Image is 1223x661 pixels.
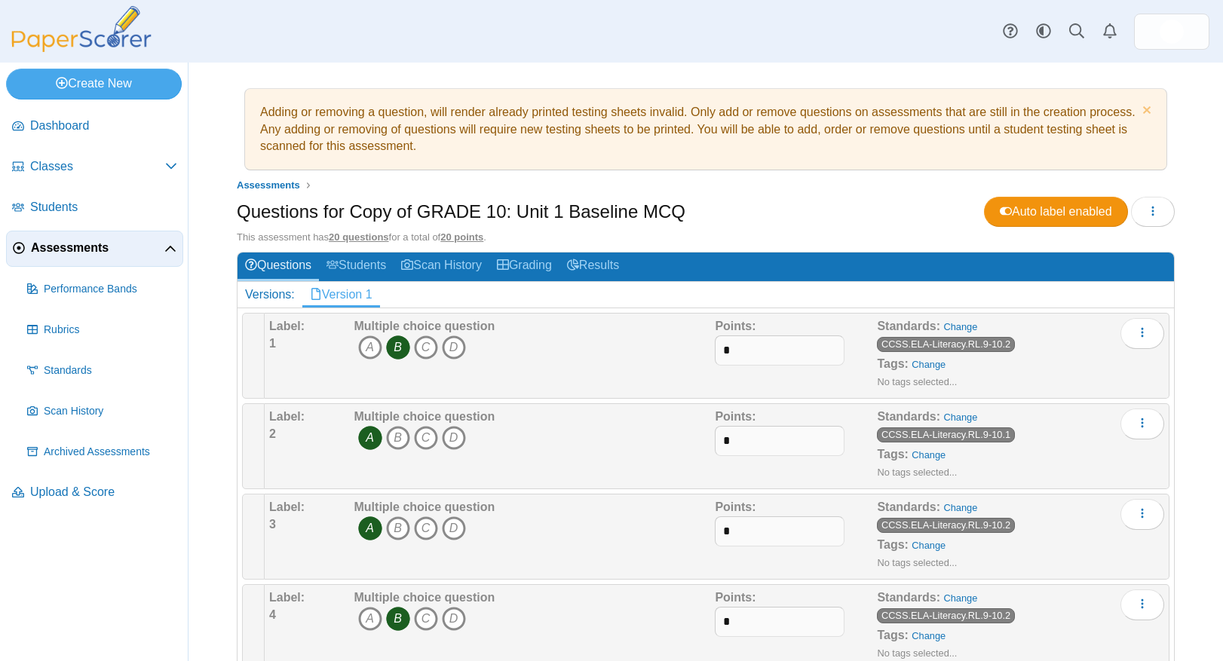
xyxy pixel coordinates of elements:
a: Assessments [233,176,304,195]
i: D [442,607,466,631]
a: CCSS.ELA-Literacy.RL.9-10.2 [877,337,1014,352]
a: Change [943,412,977,423]
span: Auto label enabled [1000,205,1112,218]
b: Tags: [877,448,908,461]
u: 20 points [440,231,483,243]
a: CCSS.ELA-Literacy.RL.9-10.1 [877,427,1014,442]
span: Rubrics [44,323,177,338]
b: Standards: [877,320,940,332]
b: Tags: [877,538,908,551]
b: Multiple choice question [354,320,495,332]
b: Points: [715,410,756,423]
span: Kevin Levesque [1160,20,1184,44]
b: Tags: [877,629,908,641]
a: Change [912,540,946,551]
b: 1 [269,337,276,350]
a: Standards [21,353,183,389]
a: Rubrics [21,312,183,348]
b: Points: [715,591,756,604]
b: Label: [269,410,305,423]
b: 4 [269,608,276,621]
b: 2 [269,427,276,440]
i: A [358,607,382,631]
a: Scan History [21,393,183,430]
div: This assessment has for a total of . [237,231,1175,244]
b: Standards: [877,500,940,513]
small: No tags selected... [877,557,957,568]
a: Assessments [6,231,183,267]
button: More options [1120,499,1164,529]
button: More options [1120,318,1164,348]
b: Multiple choice question [354,500,495,513]
img: ps.aVEBcgCxQUDAswXp [1160,20,1184,44]
span: Standards [44,363,177,378]
a: Create New [6,69,182,99]
span: Assessments [31,240,164,256]
i: D [442,426,466,450]
a: Change [912,630,946,641]
a: ps.aVEBcgCxQUDAswXp [1134,14,1209,50]
a: Students [319,252,394,280]
a: Alerts [1093,15,1126,48]
b: Multiple choice question [354,410,495,423]
a: Version 1 [302,282,380,308]
a: Change [943,502,977,513]
a: Change [943,592,977,604]
span: Upload & Score [30,484,177,500]
span: Scan History [44,404,177,419]
small: No tags selected... [877,647,957,659]
i: A [358,516,382,540]
b: Standards: [877,410,940,423]
b: Multiple choice question [354,591,495,604]
a: Change [912,449,946,461]
i: C [414,335,438,360]
b: Label: [269,320,305,332]
a: Questions [238,252,319,280]
i: D [442,516,466,540]
a: Change [943,321,977,332]
span: Assessments [237,179,300,191]
u: 20 questions [329,231,388,243]
b: Label: [269,591,305,604]
span: Dashboard [30,118,177,134]
a: PaperScorer [6,41,157,54]
a: Grading [489,252,559,280]
i: B [386,335,410,360]
button: More options [1120,409,1164,439]
b: Tags: [877,357,908,370]
button: More options [1120,589,1164,620]
i: B [386,516,410,540]
span: Archived Assessments [44,445,177,460]
a: Auto label enabled [984,197,1128,227]
a: Dashboard [6,109,183,145]
b: Points: [715,320,756,332]
a: Dismiss notice [1139,104,1151,120]
a: CCSS.ELA-Literacy.RL.9-10.2 [877,608,1014,623]
div: Versions: [238,282,302,308]
a: Archived Assessments [21,434,183,470]
a: Scan History [394,252,489,280]
i: C [414,426,438,450]
b: Label: [269,500,305,513]
small: No tags selected... [877,376,957,387]
a: Upload & Score [6,475,183,511]
i: D [442,335,466,360]
i: A [358,335,382,360]
a: Results [559,252,627,280]
i: C [414,607,438,631]
span: Students [30,199,177,216]
i: C [414,516,438,540]
a: Classes [6,149,183,185]
img: PaperScorer [6,6,157,52]
a: Performance Bands [21,271,183,308]
a: CCSS.ELA-Literacy.RL.9-10.2 [877,518,1014,533]
a: Change [912,359,946,370]
i: A [358,426,382,450]
b: 3 [269,518,276,531]
div: Adding or removing a question, will render already printed testing sheets invalid. Only add or re... [253,96,1159,162]
a: Students [6,190,183,226]
i: B [386,426,410,450]
b: Standards: [877,591,940,604]
span: Classes [30,158,165,175]
i: B [386,607,410,631]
